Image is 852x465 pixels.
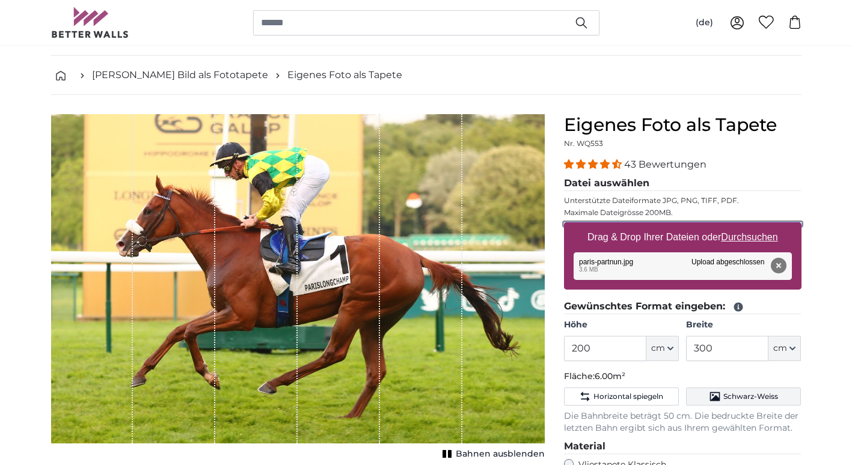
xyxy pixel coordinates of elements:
span: 4.40 stars [564,159,624,170]
span: cm [651,342,665,354]
legend: Datei auswählen [564,176,801,191]
h1: Eigenes Foto als Tapete [564,114,801,136]
button: Schwarz-Weiss [686,387,801,406]
button: cm [768,336,801,361]
nav: breadcrumbs [51,56,801,95]
label: Höhe [564,319,679,331]
span: cm [773,342,787,354]
button: cm [646,336,679,361]
a: Eigenes Foto als Tapete [287,68,402,82]
span: Horizontal spiegeln [593,392,663,401]
div: 1 of 1 [51,114,545,463]
img: Betterwalls [51,7,129,38]
p: Fläche: [564,371,801,383]
legend: Material [564,439,801,454]
p: Unterstützte Dateiformate JPG, PNG, TIFF, PDF. [564,196,801,205]
span: 6.00m² [595,371,625,381]
label: Breite [686,319,801,331]
p: Die Bahnbreite beträgt 50 cm. Die bedruckte Breite der letzten Bahn ergibt sich aus Ihrem gewählt... [564,410,801,434]
u: Durchsuchen [721,232,777,242]
a: [PERSON_NAME] Bild als Fototapete [92,68,268,82]
span: Schwarz-Weiss [723,392,778,401]
button: (de) [686,12,723,34]
legend: Gewünschtes Format eingeben: [564,299,801,314]
span: 43 Bewertungen [624,159,706,170]
p: Maximale Dateigrösse 200MB. [564,208,801,217]
span: Nr. WQ553 [564,139,603,148]
label: Drag & Drop Ihrer Dateien oder [583,225,783,249]
button: Bahnen ausblenden [439,446,545,463]
button: Horizontal spiegeln [564,387,679,406]
span: Bahnen ausblenden [456,448,545,460]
